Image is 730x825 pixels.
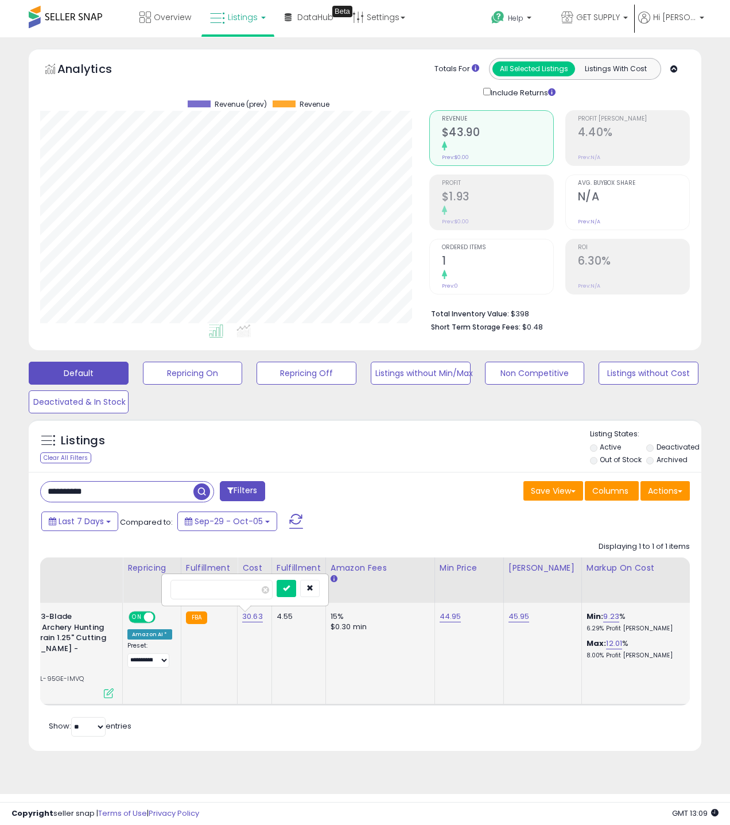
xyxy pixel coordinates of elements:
[29,362,129,385] button: Default
[653,11,696,23] span: Hi [PERSON_NAME]
[220,481,265,501] button: Filters
[127,629,172,640] div: Amazon AI *
[331,562,430,574] div: Amazon Fees
[587,625,682,633] p: 6.29% Profit [PERSON_NAME]
[491,10,505,25] i: Get Help
[277,611,317,622] div: 4.55
[127,642,172,668] div: Preset:
[492,61,575,76] button: All Selected Listings
[431,322,521,332] b: Short Term Storage Fees:
[640,481,690,501] button: Actions
[331,622,426,632] div: $0.30 min
[127,562,176,574] div: Repricing
[587,638,607,649] b: Max:
[177,512,277,531] button: Sep-29 - Oct-05
[657,442,700,452] label: Deactivated
[331,574,337,584] small: Amazon Fees.
[578,190,689,206] h2: N/A
[300,100,329,109] span: Revenue
[587,562,686,574] div: Markup on Cost
[442,126,553,141] h2: $43.90
[592,485,628,497] span: Columns
[578,154,600,161] small: Prev: N/A
[331,611,426,622] div: 15%
[578,116,689,122] span: Profit [PERSON_NAME]
[576,11,620,23] span: GET SUPPLY
[49,721,131,731] span: Show: entries
[587,638,682,660] div: %
[581,557,690,603] th: The percentage added to the cost of goods (COGS) that forms the calculator for Min & Max prices.
[371,362,471,385] button: Listings without Min/Max
[442,154,469,161] small: Prev: $0.00
[590,429,702,440] p: Listing States:
[228,11,258,23] span: Listings
[332,6,352,17] div: Tooltip anchor
[442,180,553,187] span: Profit
[130,613,144,622] span: ON
[578,282,600,289] small: Prev: N/A
[29,390,129,413] button: Deactivated & In Stock
[485,362,585,385] button: Non Competitive
[442,116,553,122] span: Revenue
[475,86,569,99] div: Include Returns
[186,611,207,624] small: FBA
[442,245,553,251] span: Ordered Items
[587,611,604,622] b: Min:
[440,562,499,574] div: Min Price
[195,516,263,527] span: Sep-29 - Oct-05
[587,611,682,633] div: %
[154,613,172,622] span: OFF
[578,126,689,141] h2: 4.40%
[585,481,639,501] button: Columns
[574,61,657,76] button: Listings With Cost
[587,652,682,660] p: 8.00% Profit [PERSON_NAME]
[277,562,321,586] div: Fulfillment Cost
[578,245,689,251] span: ROI
[120,517,173,528] span: Compared to:
[508,13,523,23] span: Help
[606,638,622,649] a: 12.01
[600,455,642,464] label: Out of Stock
[442,254,553,270] h2: 1
[143,362,243,385] button: Repricing On
[600,442,621,452] label: Active
[61,433,105,449] h5: Listings
[578,254,689,270] h2: 6.30%
[431,306,681,320] li: $398
[57,61,134,80] h5: Analytics
[434,64,479,75] div: Totals For
[578,218,600,225] small: Prev: N/A
[40,452,91,463] div: Clear All Filters
[186,562,232,574] div: Fulfillment
[599,541,690,552] div: Displaying 1 to 1 of 1 items
[578,180,689,187] span: Avg. Buybox Share
[431,309,509,319] b: Total Inventory Value:
[599,362,698,385] button: Listings without Cost
[523,481,583,501] button: Save View
[603,611,619,622] a: 9.23
[440,611,461,622] a: 44.95
[442,218,469,225] small: Prev: $0.00
[508,611,530,622] a: 45.95
[482,2,551,37] a: Help
[41,512,118,531] button: Last 7 Days
[297,11,333,23] span: DataHub
[242,611,263,622] a: 30.63
[508,562,577,574] div: [PERSON_NAME]
[59,516,104,527] span: Last 7 Days
[11,674,84,683] span: | SKU: 0L-95GE-IMVQ
[242,562,267,574] div: Cost
[215,100,267,109] span: Revenue (prev)
[657,455,688,464] label: Archived
[154,11,191,23] span: Overview
[442,190,553,206] h2: $1.93
[257,362,356,385] button: Repricing Off
[442,282,458,289] small: Prev: 0
[638,11,704,37] a: Hi [PERSON_NAME]
[522,322,543,332] span: $0.48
